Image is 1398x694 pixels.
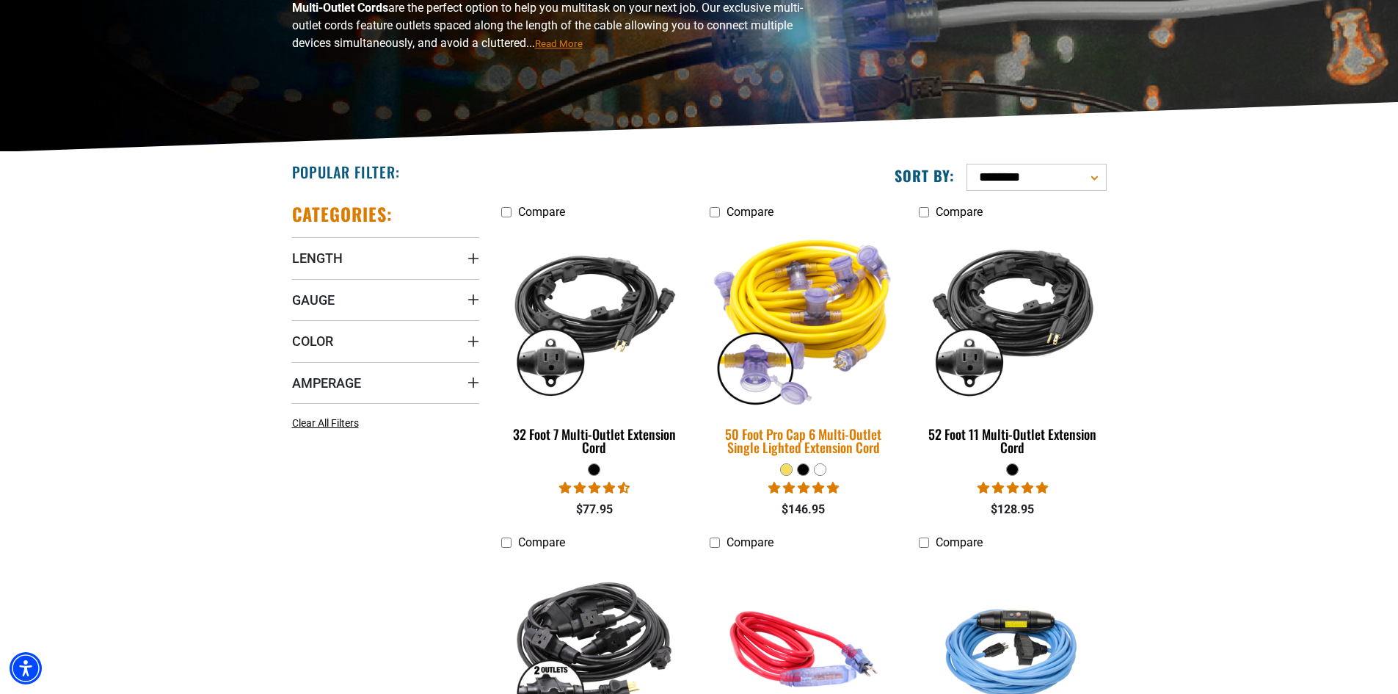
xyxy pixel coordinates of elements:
span: 4.74 stars [559,481,630,495]
span: Length [292,250,343,267]
img: black [502,234,687,402]
span: Amperage [292,375,361,391]
summary: Amperage [292,362,479,403]
span: 4.95 stars [977,481,1048,495]
div: Accessibility Menu [10,652,42,684]
div: $77.95 [501,501,688,518]
span: 4.80 stars [768,481,839,495]
a: yellow 50 Foot Pro Cap 6 Multi-Outlet Single Lighted Extension Cord [710,226,897,463]
span: Compare [936,205,983,219]
span: Compare [727,535,773,549]
b: Multi-Outlet Cords [292,1,388,15]
div: 32 Foot 7 Multi-Outlet Extension Cord [501,427,688,454]
label: Sort by: [895,166,955,185]
img: black [920,234,1105,402]
div: 50 Foot Pro Cap 6 Multi-Outlet Single Lighted Extension Cord [710,427,897,454]
a: black 32 Foot 7 Multi-Outlet Extension Cord [501,226,688,463]
summary: Length [292,237,479,278]
span: Compare [518,535,565,549]
span: Compare [727,205,773,219]
div: $146.95 [710,501,897,518]
span: Gauge [292,292,335,308]
summary: Color [292,320,479,361]
summary: Gauge [292,279,479,320]
span: Read More [535,38,583,49]
div: $128.95 [919,501,1106,518]
span: are the perfect option to help you multitask on your next job. Our exclusive multi-outlet cords f... [292,1,803,50]
img: yellow [701,224,906,412]
span: Compare [936,535,983,549]
span: Compare [518,205,565,219]
a: Clear All Filters [292,416,365,431]
a: black 52 Foot 11 Multi-Outlet Extension Cord [919,226,1106,463]
div: 52 Foot 11 Multi-Outlet Extension Cord [919,427,1106,454]
h2: Categories: [292,203,393,225]
span: Color [292,333,333,350]
h2: Popular Filter: [292,162,400,181]
span: Clear All Filters [292,417,359,429]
